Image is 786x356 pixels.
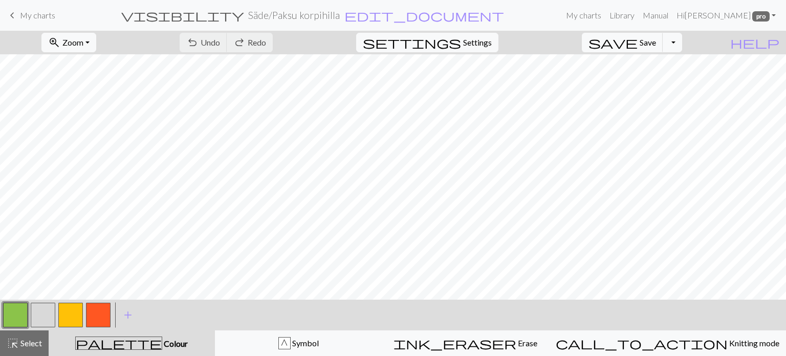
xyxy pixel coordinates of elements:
[582,33,663,52] button: Save
[6,7,55,24] a: My charts
[162,339,188,348] span: Colour
[730,35,779,50] span: help
[363,36,461,49] i: Settings
[122,308,134,322] span: add
[62,37,83,47] span: Zoom
[48,35,60,50] span: zoom_in
[121,8,244,23] span: visibility
[41,33,96,52] button: Zoom
[49,330,215,356] button: Colour
[248,9,340,21] h2: Säde / Paksu korpihilla
[562,5,605,26] a: My charts
[639,5,672,26] a: Manual
[640,37,656,47] span: Save
[516,338,537,348] span: Erase
[291,338,319,348] span: Symbol
[19,338,42,348] span: Select
[394,336,516,350] span: ink_eraser
[556,336,728,350] span: call_to_action
[382,330,549,356] button: Erase
[549,330,786,356] button: Knitting mode
[728,338,779,348] span: Knitting mode
[7,336,19,350] span: highlight_alt
[6,8,18,23] span: keyboard_arrow_left
[20,10,55,20] span: My charts
[363,35,461,50] span: settings
[588,35,638,50] span: save
[279,338,290,350] div: G
[215,330,382,356] button: G Symbol
[344,8,504,23] span: edit_document
[752,11,770,22] span: pro
[356,33,498,52] button: SettingsSettings
[76,336,162,350] span: palette
[605,5,639,26] a: Library
[463,36,492,49] span: Settings
[672,5,780,26] a: Hi[PERSON_NAME] pro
